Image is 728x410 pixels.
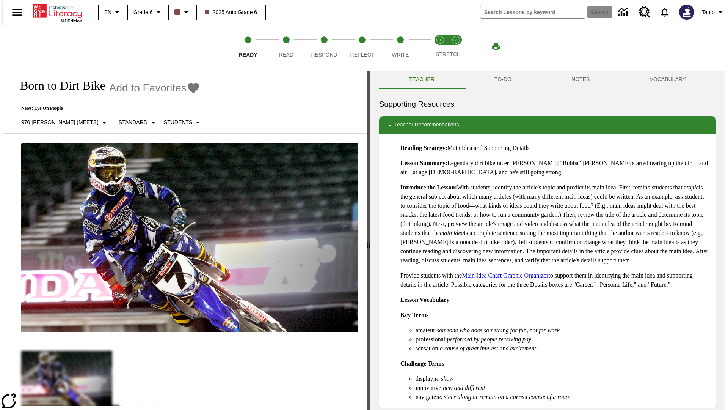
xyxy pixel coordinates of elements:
button: Read step 2 of 5 [264,26,308,68]
p: Students [164,118,192,126]
span: EN [104,8,111,16]
strong: Challenge Terms [400,360,444,367]
button: Grade: Grade 6, Select a grade [130,5,166,19]
button: Respond step 3 of 5 [302,26,346,68]
div: Instructional Panel Tabs [379,71,716,89]
div: reading [3,71,367,406]
span: Write [392,52,409,58]
button: Print [484,40,508,54]
div: Press Enter or Spacebar and then press right and left arrow keys to move the slider [367,71,370,410]
button: Language: EN, Select a language [101,5,125,19]
li: amateur: [416,326,710,335]
h1: Born to Dirt Bike [12,79,105,93]
li: navigate: [416,393,710,402]
text: 2 [455,38,457,42]
div: Home [33,3,82,23]
text: 1 [439,38,441,42]
button: Reflect step 4 of 5 [340,26,384,68]
p: Teacher Recommendations [394,121,459,130]
strong: Lesson Vocabulary [400,296,449,303]
span: NJ Edition [61,19,82,23]
p: News: Eye On People [12,106,206,111]
span: Ready [239,52,257,58]
a: Data Center [613,2,634,23]
button: Stretch Read step 1 of 2 [429,26,451,68]
button: VOCABULARY [620,71,716,89]
em: a cause of great interest and excitement [440,345,536,352]
span: 2025 Auto Grade 6 [205,8,257,16]
p: With students, identify the article's topic and predict its main idea. First, remind students tha... [400,183,710,265]
img: Motocross racer James Stewart flies through the air on his dirt bike. [21,143,358,333]
p: 970 [PERSON_NAME] (Meets) [21,118,99,126]
a: Resource Center, Will open in new tab [634,2,655,22]
li: sensation: [416,344,710,353]
em: someone who does something for fun, not for work [437,327,560,333]
button: Select a new avatar [675,2,699,22]
a: Main Idea Chart Graphic Organizer [462,272,548,279]
button: TO-DO [464,71,541,89]
p: Main Idea and Supporting Details [400,143,710,153]
button: Write step 5 of 5 [378,26,422,68]
img: Avatar [679,5,694,20]
button: Ready step 1 of 5 [226,26,270,68]
span: Reflect [350,52,375,58]
p: Standard [119,118,147,126]
button: Profile/Settings [699,5,728,19]
em: new and different [443,385,485,391]
h6: Supporting Resources [379,98,716,110]
p: Provide students with the to support them in identifying the main idea and supporting details in ... [400,271,710,289]
strong: Introduce the Lesson: [400,184,457,191]
strong: Lesson Summary: [400,160,447,166]
p: Legendary dirt bike racer [PERSON_NAME] "Bubba" [PERSON_NAME] started tearing up the dirt—and air... [400,159,710,177]
span: Grade 6 [133,8,153,16]
strong: Reading Strategy: [400,145,447,151]
span: STRETCH [436,51,461,57]
em: topic [687,184,699,191]
span: Tauto [702,8,715,16]
li: professional: [416,335,710,344]
div: activity [370,71,725,410]
button: Add to Favorites - Born to Dirt Bike [109,81,200,95]
button: Select Lexile, 970 Lexile (Meets) [18,116,112,129]
button: Open side menu [6,1,28,24]
a: Notifications [655,2,675,22]
div: Teacher Recommendations [379,116,716,134]
button: Class color is dark brown. Change class color [171,5,194,19]
em: main idea [440,230,464,236]
span: Respond [311,52,337,58]
button: Scaffolds, Standard [116,116,161,129]
input: search field [480,6,585,18]
li: innovative: [416,383,710,393]
span: Add to Favorites [109,82,187,94]
em: to steer along or remain on a correct course of a route [438,394,570,400]
span: Read [279,52,293,58]
em: performed by people receiving pay [447,336,531,342]
button: NOTES [541,71,620,89]
strong: Key Terms [400,312,428,318]
li: display: [416,374,710,383]
em: to show [435,375,453,382]
button: Select Student [161,116,206,129]
button: Teacher [379,71,464,89]
button: Stretch Respond step 2 of 2 [445,26,467,68]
